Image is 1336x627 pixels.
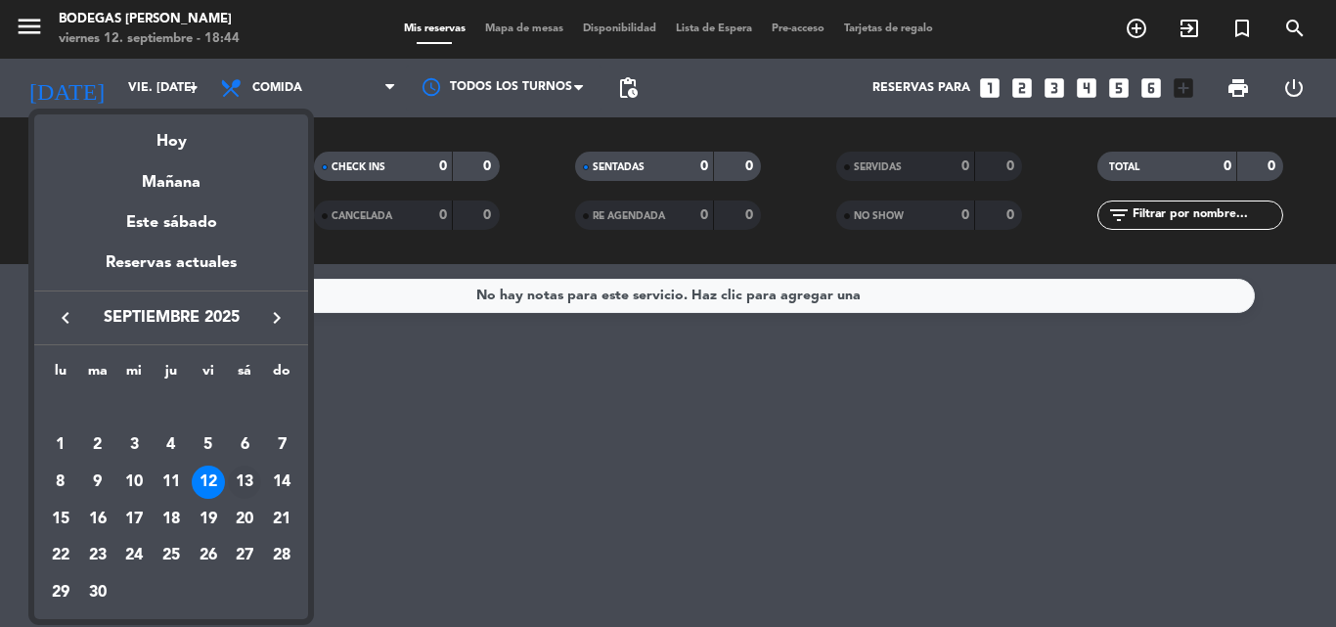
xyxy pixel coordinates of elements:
th: domingo [263,360,300,390]
td: 3 de septiembre de 2025 [115,427,153,465]
div: 19 [192,503,225,536]
button: keyboard_arrow_left [48,305,83,331]
td: 4 de septiembre de 2025 [153,427,190,465]
div: 15 [44,503,77,536]
td: 21 de septiembre de 2025 [263,501,300,538]
div: 8 [44,466,77,499]
td: 26 de septiembre de 2025 [190,538,227,575]
div: 1 [44,428,77,462]
div: 25 [155,539,188,572]
div: Hoy [34,114,308,155]
div: 7 [265,428,298,462]
td: 14 de septiembre de 2025 [263,464,300,501]
th: miércoles [115,360,153,390]
div: 9 [81,466,114,499]
td: 27 de septiembre de 2025 [227,538,264,575]
div: Reservas actuales [34,250,308,291]
td: 23 de septiembre de 2025 [79,538,116,575]
div: 18 [155,503,188,536]
div: 13 [228,466,261,499]
td: 29 de septiembre de 2025 [42,574,79,611]
div: 21 [265,503,298,536]
th: viernes [190,360,227,390]
div: 20 [228,503,261,536]
td: 15 de septiembre de 2025 [42,501,79,538]
th: martes [79,360,116,390]
div: 28 [265,539,298,572]
td: 9 de septiembre de 2025 [79,464,116,501]
i: keyboard_arrow_right [265,306,289,330]
div: 5 [192,428,225,462]
div: 12 [192,466,225,499]
div: 22 [44,539,77,572]
td: 11 de septiembre de 2025 [153,464,190,501]
td: SEP. [42,390,300,427]
div: Mañana [34,156,308,196]
th: jueves [153,360,190,390]
td: 24 de septiembre de 2025 [115,538,153,575]
td: 19 de septiembre de 2025 [190,501,227,538]
div: 17 [117,503,151,536]
div: 23 [81,539,114,572]
td: 1 de septiembre de 2025 [42,427,79,465]
th: sábado [227,360,264,390]
div: 24 [117,539,151,572]
td: 20 de septiembre de 2025 [227,501,264,538]
td: 16 de septiembre de 2025 [79,501,116,538]
div: 11 [155,466,188,499]
td: 17 de septiembre de 2025 [115,501,153,538]
td: 30 de septiembre de 2025 [79,574,116,611]
td: 13 de septiembre de 2025 [227,464,264,501]
div: 27 [228,539,261,572]
div: 29 [44,576,77,609]
td: 25 de septiembre de 2025 [153,538,190,575]
span: septiembre 2025 [83,305,259,331]
div: 30 [81,576,114,609]
div: 14 [265,466,298,499]
td: 22 de septiembre de 2025 [42,538,79,575]
td: 12 de septiembre de 2025 [190,464,227,501]
td: 7 de septiembre de 2025 [263,427,300,465]
div: 16 [81,503,114,536]
div: 3 [117,428,151,462]
div: 6 [228,428,261,462]
button: keyboard_arrow_right [259,305,294,331]
td: 10 de septiembre de 2025 [115,464,153,501]
div: 2 [81,428,114,462]
div: 26 [192,539,225,572]
td: 2 de septiembre de 2025 [79,427,116,465]
td: 6 de septiembre de 2025 [227,427,264,465]
th: lunes [42,360,79,390]
div: 10 [117,466,151,499]
td: 8 de septiembre de 2025 [42,464,79,501]
div: 4 [155,428,188,462]
td: 18 de septiembre de 2025 [153,501,190,538]
i: keyboard_arrow_left [54,306,77,330]
td: 28 de septiembre de 2025 [263,538,300,575]
div: Este sábado [34,196,308,250]
td: 5 de septiembre de 2025 [190,427,227,465]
